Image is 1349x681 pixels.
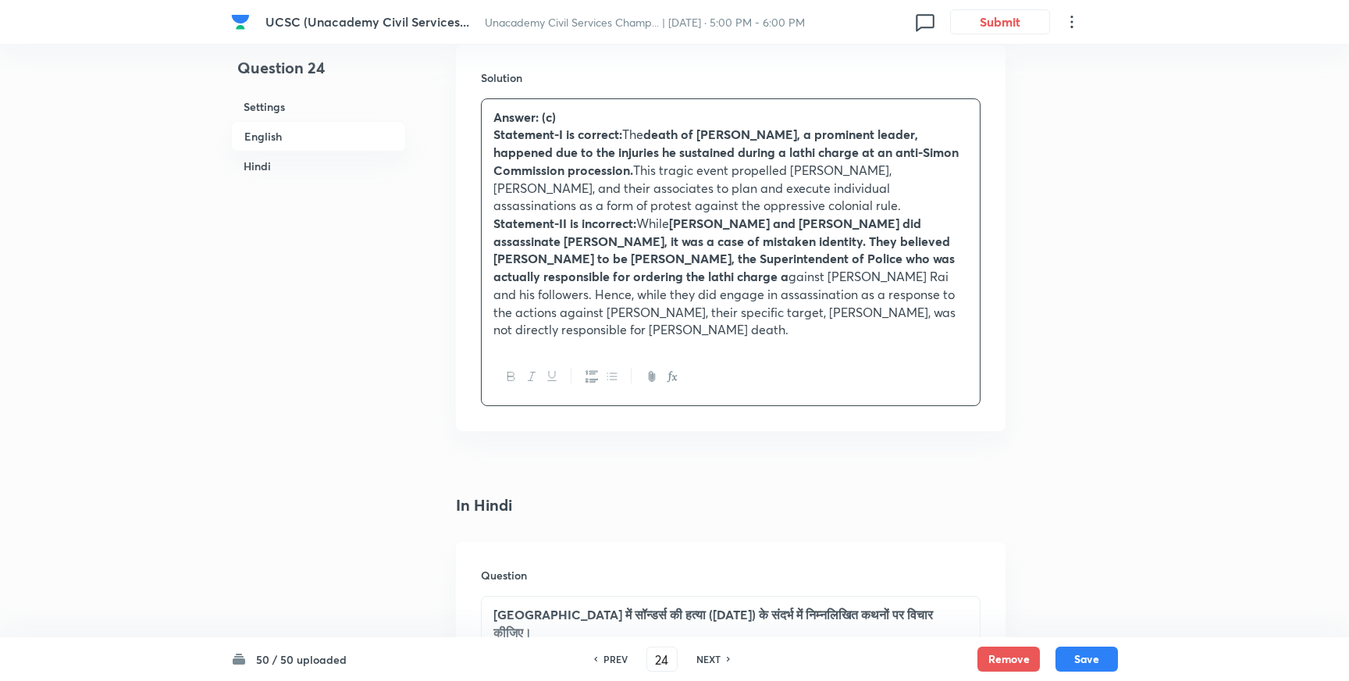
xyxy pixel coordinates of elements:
img: Company Logo [231,12,250,31]
button: Submit [950,9,1050,34]
h4: In Hindi [456,494,1006,517]
span: Unacademy Civil Services Champ... | [DATE] · 5:00 PM - 6:00 PM [485,15,805,30]
p: While gainst [PERSON_NAME] Rai and his followers. Hence, while they did engage in assassination a... [493,215,968,339]
h4: Question 24 [231,56,406,92]
h6: Question [481,567,981,583]
a: Company Logo [231,12,253,31]
strong: Statement-II is incorrect: [493,215,636,231]
h6: Solution [481,70,981,86]
strong: Statement-I is correct: [493,126,622,142]
strong: Answer: (c) [493,109,556,125]
button: Remove [977,647,1040,672]
h6: Settings [231,92,406,121]
p: The This tragic event propelled [PERSON_NAME], [PERSON_NAME], and their associates to plan and ex... [493,126,968,215]
h6: NEXT [696,652,721,666]
h6: 50 / 50 uploaded [256,651,347,668]
h6: English [231,121,406,152]
strong: death of [PERSON_NAME], a prominent leader, happened due to the injuries he sustained during a la... [493,126,959,177]
button: Save [1055,647,1118,672]
span: UCSC (Unacademy Civil Services... [265,13,469,30]
h6: PREV [603,652,628,666]
strong: [PERSON_NAME] and [PERSON_NAME] did assassinate [PERSON_NAME], it was a case of mistaken identity... [493,215,955,284]
strong: [GEOGRAPHIC_DATA] में सॉन्डर्स की हत्या ([DATE]) के संदर्भ में निम्नलिखित कथनों पर विचार कीजिए। [493,606,933,640]
h6: Hindi [231,152,406,180]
